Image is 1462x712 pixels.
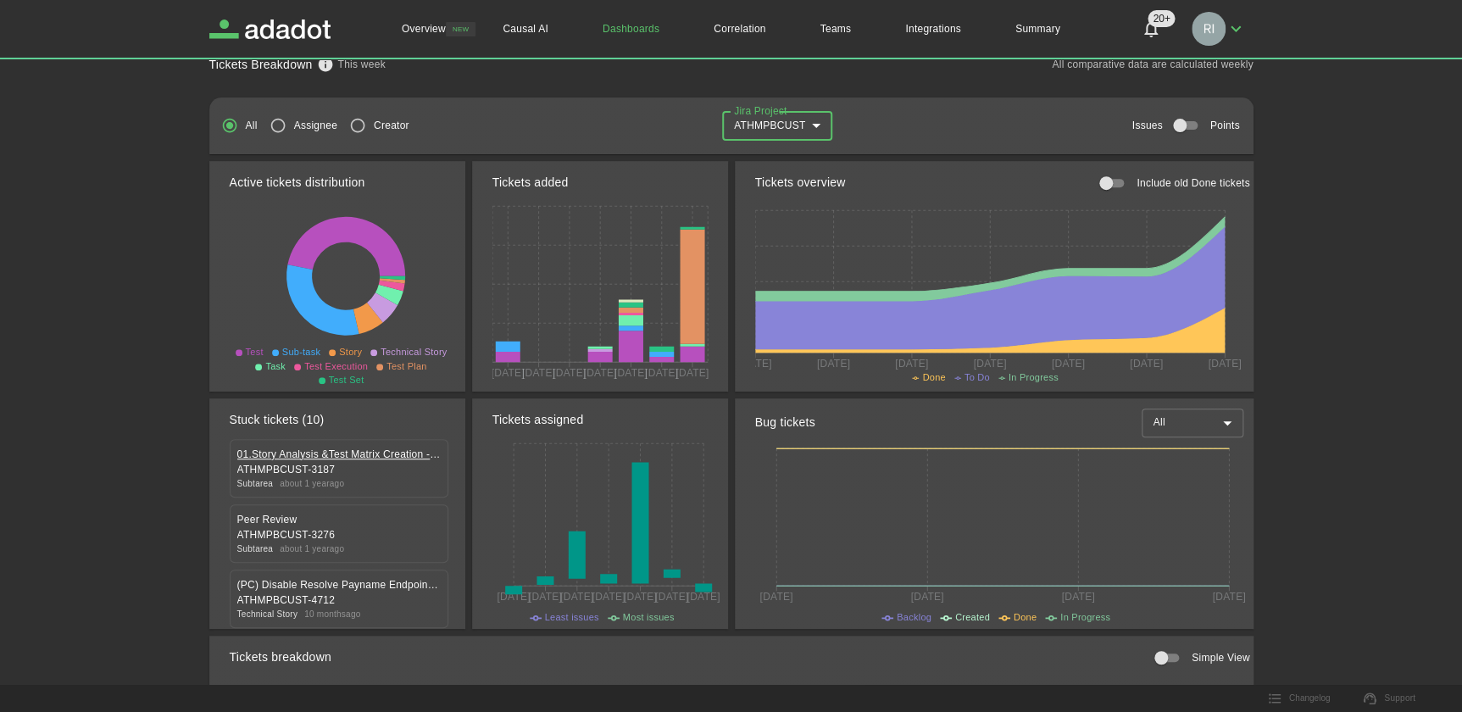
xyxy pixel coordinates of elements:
tspan: [DATE] [1130,357,1163,369]
tspan: [DATE] [655,590,688,602]
a: Support [1354,686,1426,711]
tspan: [DATE] [614,366,647,378]
div: select team [722,111,832,140]
tspan: [DATE] [816,357,849,369]
tspan: [DATE] [1208,357,1241,369]
tspan: [DATE] [623,590,656,602]
h2: Tickets added [492,174,569,192]
span: Backlog [897,612,931,622]
span: In Progress [1060,612,1110,622]
p: Technical Story [237,608,298,620]
h2: Tickets Breakdown [209,56,313,74]
p: All [246,118,258,133]
span: Done [1014,612,1037,622]
span: Most issues [623,612,675,622]
span: Sub-task [282,347,320,357]
h2: Stuck tickets (10) [230,411,325,429]
tspan: [DATE] [759,590,792,602]
p: about 1 year ago [280,542,344,555]
button: Changelog [1259,686,1340,711]
tspan: [DATE] [521,366,554,378]
tspan: [DATE] [895,357,928,369]
tspan: [DATE] [497,590,530,602]
tspan: [DATE] [583,366,616,378]
button: Richard Rodriguez [1185,7,1253,51]
tspan: [DATE] [553,366,586,378]
tspan: [DATE] [644,366,677,378]
a: 01.Story Analysis &Test Matrix Creation - QA [237,447,441,462]
p: 10 months ago [304,608,360,620]
span: Least issues [545,612,599,622]
span: Created [955,612,990,622]
tspan: [DATE] [738,357,771,369]
h1: ATHMPBCUST-4712 [237,592,441,608]
tspan: [DATE] [1061,590,1094,602]
span: Done [922,372,945,382]
p: Points [1210,118,1240,133]
span: Test [246,347,264,357]
h2: Tickets assigned [492,411,584,429]
h2: Tickets breakdown [230,648,331,666]
p: Include old Done tickets [1137,175,1249,191]
label: Issues that you created. [342,109,409,142]
button: Notifications [1131,8,1171,49]
div: select team [1142,409,1243,437]
span: Task [265,361,286,371]
span: In Progress [1009,372,1059,382]
p: about 1 year ago [280,477,344,490]
p: Assignee [294,118,337,133]
h2: Tickets overview [755,174,846,192]
p: Creator [374,118,409,133]
label: Jira Project [734,103,787,118]
a: (PC) Disable Resolve Payname Endpoint in CDK [237,577,441,592]
tspan: [DATE] [528,590,561,602]
h2: This week [338,57,386,72]
label: Both the issues that you created and the ones that were assigned to you. [214,109,258,142]
span: Test Execution [304,361,368,371]
p: Issues [1131,118,1162,133]
h1: ATHMPBCUST-3187 [237,462,441,477]
span: To Do [964,372,990,382]
h2: Bug tickets [755,414,815,431]
span: Test Plan [386,361,427,371]
span: Technical Story [381,347,447,357]
tspan: [DATE] [1212,590,1245,602]
label: Issues that were assigned to you. [262,109,337,142]
a: Peer Review [237,512,441,527]
p: Subtarea [237,477,274,490]
tspan: [DATE] [560,590,593,602]
tspan: [DATE] [910,590,943,602]
tspan: [DATE] [491,366,524,378]
p: Simple View [1192,650,1250,665]
button: see knowledge base [313,52,338,77]
span: 20+ [1148,10,1175,27]
tspan: [DATE] [1051,357,1084,369]
span: Story [339,347,362,357]
h2: Active tickets distribution [230,174,365,192]
a: Adadot Homepage [209,19,331,39]
tspan: [DATE] [687,590,720,602]
p: Subtarea [237,542,274,555]
tspan: [DATE] [592,590,625,602]
tspan: [DATE] [675,366,709,378]
img: Richard Rodriguez [1192,12,1226,46]
h1: ATHMPBCUST-3276 [237,527,441,542]
tspan: [DATE] [973,357,1006,369]
h2: All comparative data are calculated weekly [1052,57,1253,72]
span: Test Set [329,375,364,385]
